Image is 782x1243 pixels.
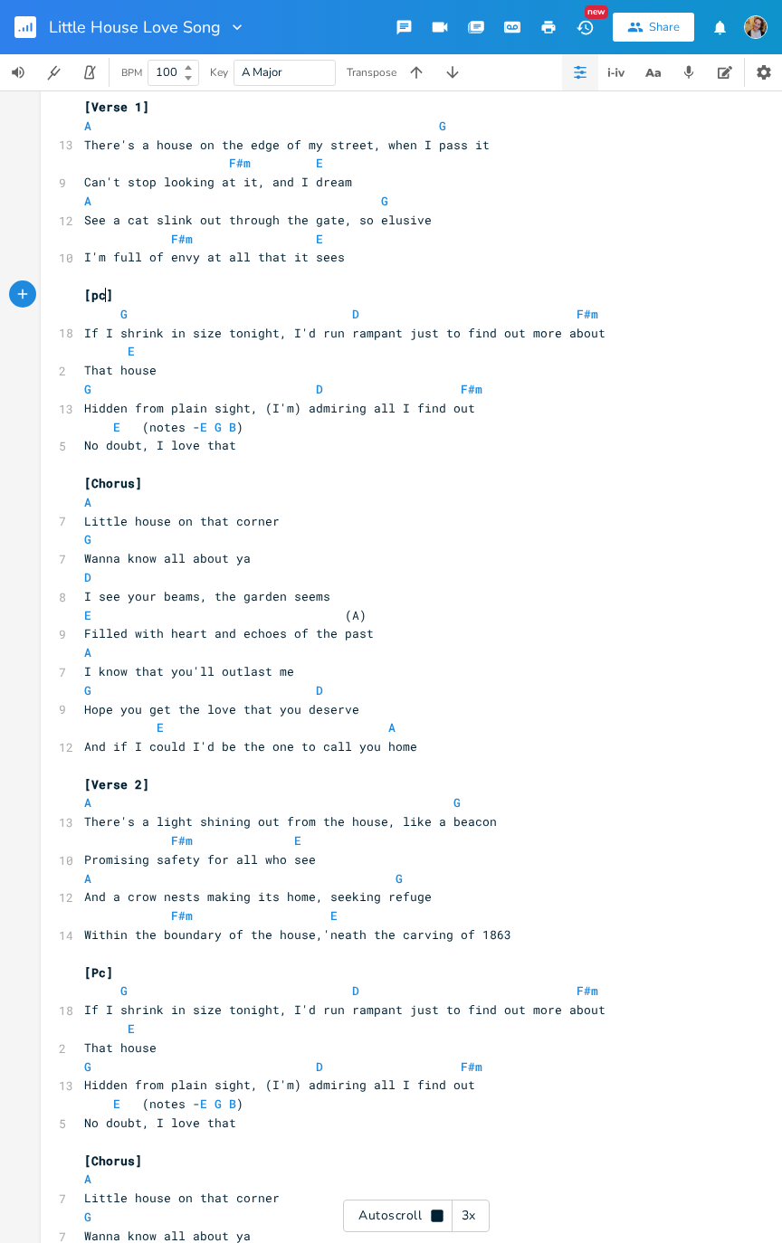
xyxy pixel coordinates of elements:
[84,776,149,792] span: [Verse 2]
[567,11,603,43] button: New
[649,19,680,35] div: Share
[316,155,323,171] span: E
[84,663,294,679] span: I know that you'll outlast me
[461,1058,482,1075] span: F#m
[316,682,323,698] span: D
[84,137,490,153] span: There's a house on the edge of my street, when I pass it
[84,1115,236,1131] span: No doubt, I love that
[215,1096,222,1112] span: G
[330,907,338,924] span: E
[210,67,228,78] div: Key
[316,381,323,397] span: D
[84,437,236,453] span: No doubt, I love that
[84,569,91,585] span: D
[229,155,251,171] span: F#m
[577,982,598,999] span: F#m
[128,343,135,359] span: E
[84,625,374,641] span: Filled with heart and echoes of the past
[343,1200,490,1232] div: Autoscroll
[84,513,280,529] span: Little house on that corner
[84,926,511,943] span: Within the boundary of the house,'neath the carving of 1863
[84,870,91,887] span: A
[84,419,243,435] span: (notes - )
[84,1077,475,1093] span: Hidden from plain sight, (I'm) admiring all I find out
[84,193,91,209] span: A
[453,1200,485,1232] div: 3x
[84,1058,91,1075] span: G
[84,118,91,134] span: A
[84,1209,91,1225] span: G
[229,1096,236,1112] span: B
[84,1171,91,1187] span: A
[84,701,359,717] span: Hope you get the love that you deserve
[84,644,91,660] span: A
[84,682,91,698] span: G
[453,794,461,811] span: G
[84,964,113,981] span: [Pc]
[121,68,142,78] div: BPM
[84,531,91,547] span: G
[84,325,606,341] span: If I shrink in size tonight, I'd run rampant just to find out more about
[84,174,352,190] span: Can't stop looking at it, and I dream
[84,381,91,397] span: G
[84,1153,142,1169] span: [Chorus]
[84,1096,243,1112] span: (notes - )
[49,19,221,35] span: Little House Love Song
[84,738,417,754] span: And if I could I'd be the one to call you home
[84,475,142,491] span: [Chorus]
[84,588,330,604] span: I see your beams, the garden seems
[113,419,120,435] span: E
[388,719,396,735] span: A
[171,907,193,924] span: F#m
[113,1096,120,1112] span: E
[84,888,432,905] span: And a crow nests making its home, seeking refuge
[84,1039,157,1056] span: That house
[84,607,367,623] span: (A)
[577,306,598,322] span: F#m
[84,1190,280,1206] span: Little house on that corner
[84,362,157,378] span: That house
[84,813,497,830] span: There's a light shining out from the house, like a beacon
[229,419,236,435] span: B
[439,118,446,134] span: G
[171,832,193,849] span: F#m
[84,249,345,265] span: I'm full of envy at all that it sees
[200,419,207,435] span: E
[171,231,193,247] span: F#m
[316,1058,323,1075] span: D
[242,64,282,81] span: A Major
[84,212,432,228] span: See a cat slink out through the gate, so elusive
[84,287,113,303] span: [pc]
[157,719,164,735] span: E
[84,99,149,115] span: [Verse 1]
[120,306,128,322] span: G
[744,15,768,39] img: Kirsty Knell
[84,851,316,868] span: Promising safety for all who see
[294,832,301,849] span: E
[352,306,359,322] span: D
[347,67,396,78] div: Transpose
[120,982,128,999] span: G
[128,1020,135,1037] span: E
[613,13,694,42] button: Share
[381,193,388,209] span: G
[316,231,323,247] span: E
[200,1096,207,1112] span: E
[84,550,251,566] span: Wanna know all about ya
[215,419,222,435] span: G
[352,982,359,999] span: D
[461,381,482,397] span: F#m
[84,494,91,510] span: A
[396,870,403,887] span: G
[84,1001,606,1018] span: If I shrink in size tonight, I'd run rampant just to find out more about
[585,5,608,19] div: New
[84,400,475,416] span: Hidden from plain sight, (I'm) admiring all I find out
[84,794,91,811] span: A
[84,607,91,623] span: E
